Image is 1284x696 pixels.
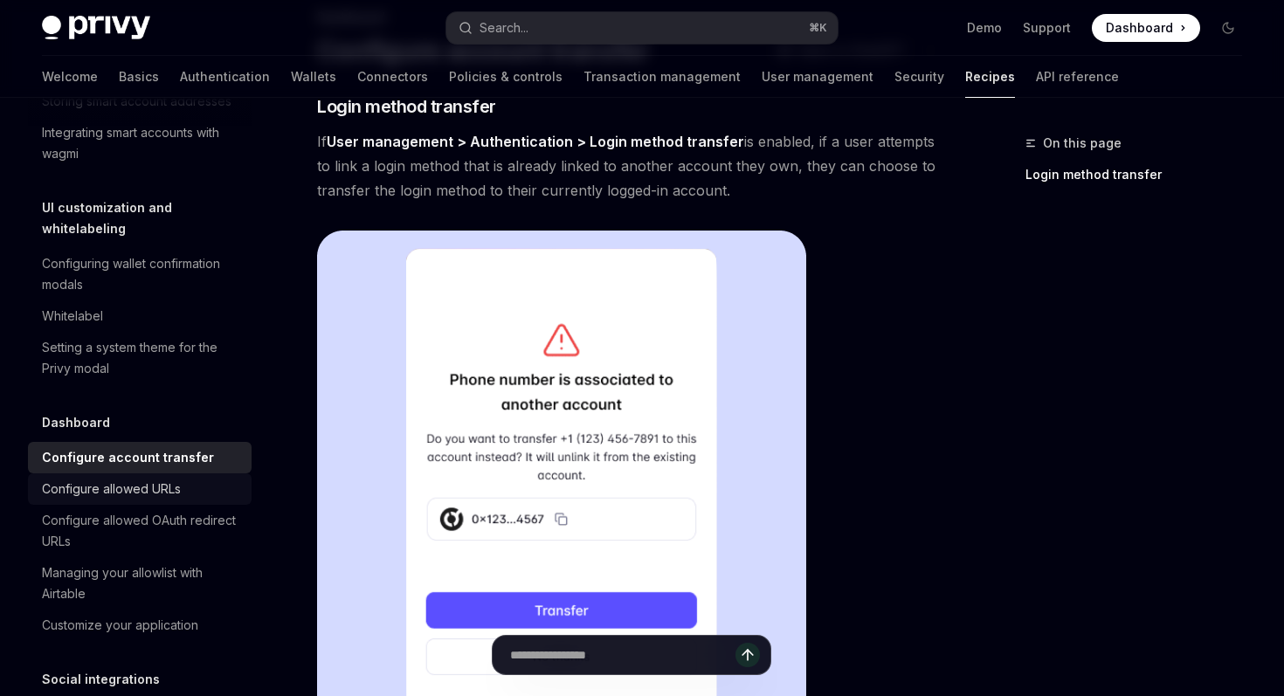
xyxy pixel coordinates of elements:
[42,306,103,327] div: Whitelabel
[446,12,837,44] button: Search...⌘K
[42,56,98,98] a: Welcome
[28,248,252,300] a: Configuring wallet confirmation modals
[1092,14,1200,42] a: Dashboard
[28,505,252,557] a: Configure allowed OAuth redirect URLs
[1043,133,1122,154] span: On this page
[42,615,198,636] div: Customize your application
[42,16,150,40] img: dark logo
[735,643,760,667] button: Send message
[42,412,110,433] h5: Dashboard
[28,332,252,384] a: Setting a system theme for the Privy modal
[317,94,496,119] span: Login method transfer
[28,557,252,610] a: Managing your allowlist with Airtable
[967,19,1002,37] a: Demo
[449,56,563,98] a: Policies & controls
[28,442,252,473] a: Configure account transfer
[1025,161,1256,189] a: Login method transfer
[42,447,214,468] div: Configure account transfer
[480,17,528,38] div: Search...
[28,117,252,169] a: Integrating smart accounts with wagmi
[28,610,252,641] a: Customize your application
[28,473,252,505] a: Configure allowed URLs
[1214,14,1242,42] button: Toggle dark mode
[180,56,270,98] a: Authentication
[317,129,945,203] span: If is enabled, if a user attempts to link a login method that is already linked to another accoun...
[291,56,336,98] a: Wallets
[42,337,241,379] div: Setting a system theme for the Privy modal
[42,669,160,690] h5: Social integrations
[119,56,159,98] a: Basics
[1106,19,1173,37] span: Dashboard
[42,122,241,164] div: Integrating smart accounts with wagmi
[894,56,944,98] a: Security
[583,56,741,98] a: Transaction management
[42,510,241,552] div: Configure allowed OAuth redirect URLs
[28,300,252,332] a: Whitelabel
[42,479,181,500] div: Configure allowed URLs
[357,56,428,98] a: Connectors
[1036,56,1119,98] a: API reference
[42,253,241,295] div: Configuring wallet confirmation modals
[327,133,744,150] strong: User management > Authentication > Login method transfer
[762,56,873,98] a: User management
[965,56,1015,98] a: Recipes
[42,562,241,604] div: Managing your allowlist with Airtable
[1023,19,1071,37] a: Support
[809,21,827,35] span: ⌘ K
[42,197,252,239] h5: UI customization and whitelabeling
